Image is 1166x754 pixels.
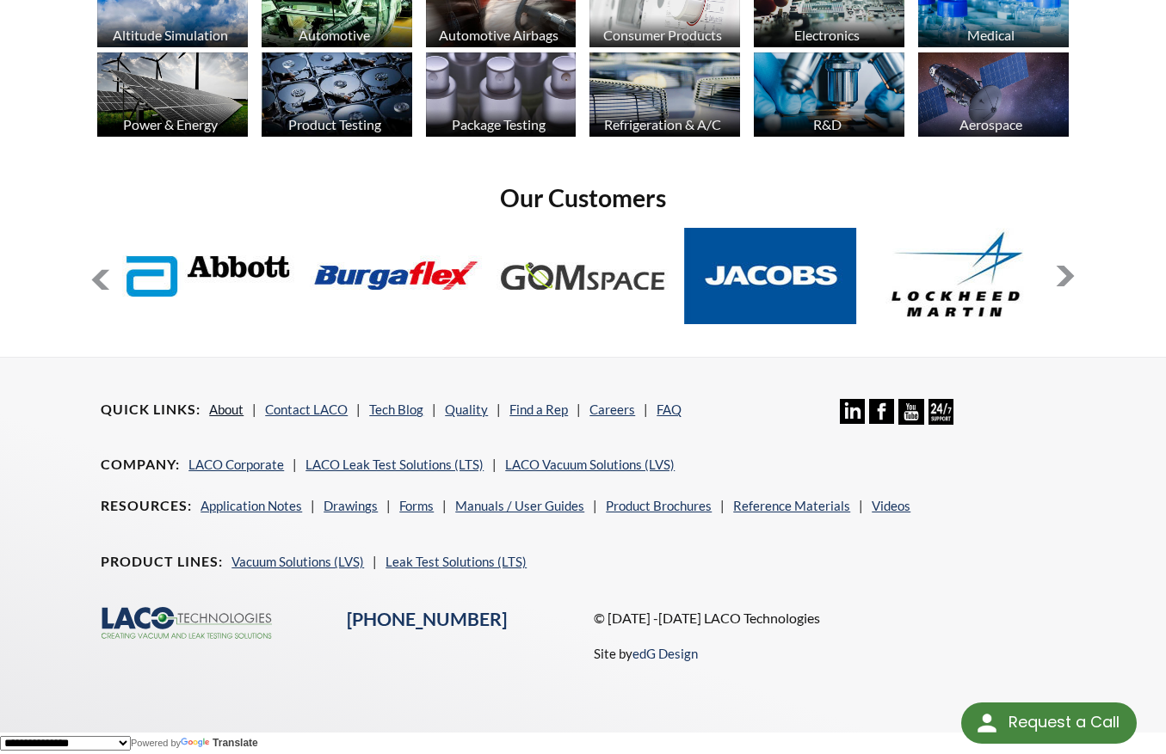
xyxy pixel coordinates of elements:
h4: Quick Links [101,401,201,419]
div: Automotive Airbags [423,27,575,43]
img: Google Translate [181,738,213,749]
div: Refrigeration & A/C [587,116,738,132]
div: Aerospace [916,116,1067,132]
div: Electronics [751,27,903,43]
h4: Company [101,456,180,474]
img: Abbott-Labs.jpg [122,228,294,324]
a: [PHONE_NUMBER] [347,608,507,630]
a: Manuals / User Guides [455,498,584,513]
a: Reference Materials [733,498,850,513]
h2: Our Customers [90,182,1076,214]
div: Power & Energy [95,116,246,132]
a: Power & Energy [97,52,248,141]
img: Artboard_1.jpg [918,52,1069,137]
a: Translate [181,737,258,749]
a: LACO Vacuum Solutions (LVS) [505,457,675,472]
h4: Resources [101,497,192,515]
a: LACO Leak Test Solutions (LTS) [305,457,484,472]
a: Tech Blog [369,402,423,417]
a: Find a Rep [509,402,568,417]
p: Site by [594,643,698,664]
img: Jacobs.jpg [684,228,856,324]
a: Quality [445,402,488,417]
a: edG Design [632,646,698,661]
img: industry_Package_670x376.jpg [426,52,577,137]
a: FAQ [657,402,682,417]
a: Drawings [324,498,378,513]
div: Package Testing [423,116,575,132]
a: Application Notes [201,498,302,513]
a: Forms [399,498,434,513]
div: Product Testing [259,116,410,132]
img: Lockheed-Martin.jpg [872,228,1044,324]
a: 24/7 Support [928,412,953,427]
img: industry_ProductTesting_670x376.jpg [262,52,412,137]
div: Altitude Simulation [95,27,246,43]
div: R&D [751,116,903,132]
a: Product Testing [262,52,412,141]
img: Burgaflex.jpg [310,228,482,324]
h4: Product Lines [101,553,223,571]
img: industry_R_D_670x376.jpg [754,52,904,137]
a: Leak Test Solutions (LTS) [386,554,527,569]
div: Request a Call [961,702,1137,744]
div: Automotive [259,27,410,43]
div: Medical [916,27,1067,43]
a: R&D [754,52,904,141]
a: Product Brochures [606,498,712,513]
p: © [DATE] -[DATE] LACO Technologies [594,607,1065,629]
a: Vacuum Solutions (LVS) [231,554,364,569]
a: Videos [872,498,910,513]
img: 24/7 Support Icon [928,399,953,424]
a: Contact LACO [265,402,348,417]
div: Consumer Products [587,27,738,43]
a: LACO Corporate [188,457,284,472]
a: Package Testing [426,52,577,141]
img: round button [973,709,1001,737]
img: industry_HVAC_670x376.jpg [589,52,740,137]
a: Aerospace [918,52,1069,141]
a: Refrigeration & A/C [589,52,740,141]
img: GOM-Space.jpg [497,228,669,324]
img: industry_Power-2_670x376.jpg [97,52,248,137]
div: Request a Call [1009,702,1120,742]
a: Careers [589,402,635,417]
a: About [209,402,244,417]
